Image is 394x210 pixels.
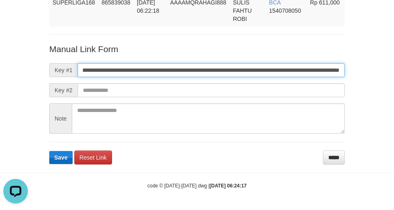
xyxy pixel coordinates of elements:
strong: [DATE] 06:24:17 [210,183,247,189]
p: Manual Link Form [49,43,345,55]
span: Note [49,103,72,134]
button: Open LiveChat chat widget [3,3,28,28]
span: Reset Link [80,154,107,161]
button: Save [49,151,73,164]
span: Key #2 [49,83,78,97]
a: Reset Link [74,151,112,164]
span: Copy 1540708050 to clipboard [269,7,301,14]
small: code © [DATE]-[DATE] dwg | [147,183,247,189]
span: Save [54,154,68,161]
span: Key #1 [49,63,78,77]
